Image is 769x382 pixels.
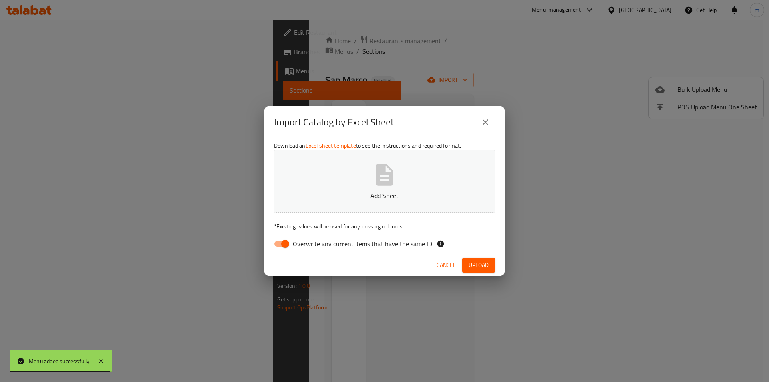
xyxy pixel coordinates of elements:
[462,258,495,273] button: Upload
[437,240,445,248] svg: If the overwrite option isn't selected, then the items that match an existing ID will be ignored ...
[306,140,356,151] a: Excel sheet template
[476,113,495,132] button: close
[469,260,489,270] span: Upload
[274,116,394,129] h2: Import Catalog by Excel Sheet
[437,260,456,270] span: Cancel
[433,258,459,273] button: Cancel
[293,239,433,249] span: Overwrite any current items that have the same ID.
[274,150,495,213] button: Add Sheet
[264,138,505,255] div: Download an to see the instructions and required format.
[286,191,483,200] p: Add Sheet
[29,357,90,366] div: Menu added successfully
[274,222,495,230] p: Existing values will be used for any missing columns.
